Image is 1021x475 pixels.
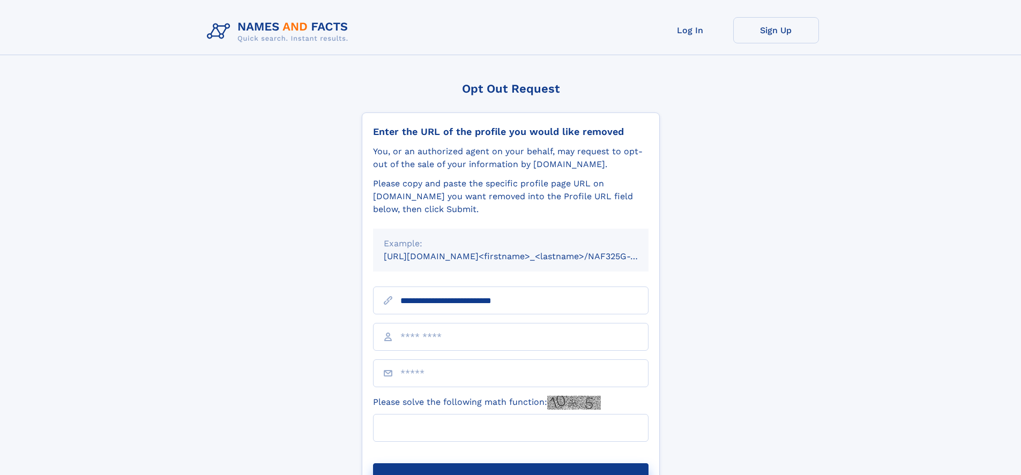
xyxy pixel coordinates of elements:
label: Please solve the following math function: [373,396,601,410]
a: Sign Up [733,17,819,43]
small: [URL][DOMAIN_NAME]<firstname>_<lastname>/NAF325G-xxxxxxxx [384,251,669,261]
div: Opt Out Request [362,82,660,95]
img: Logo Names and Facts [203,17,357,46]
div: Please copy and paste the specific profile page URL on [DOMAIN_NAME] you want removed into the Pr... [373,177,649,216]
div: You, or an authorized agent on your behalf, may request to opt-out of the sale of your informatio... [373,145,649,171]
div: Enter the URL of the profile you would like removed [373,126,649,138]
a: Log In [647,17,733,43]
div: Example: [384,237,638,250]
